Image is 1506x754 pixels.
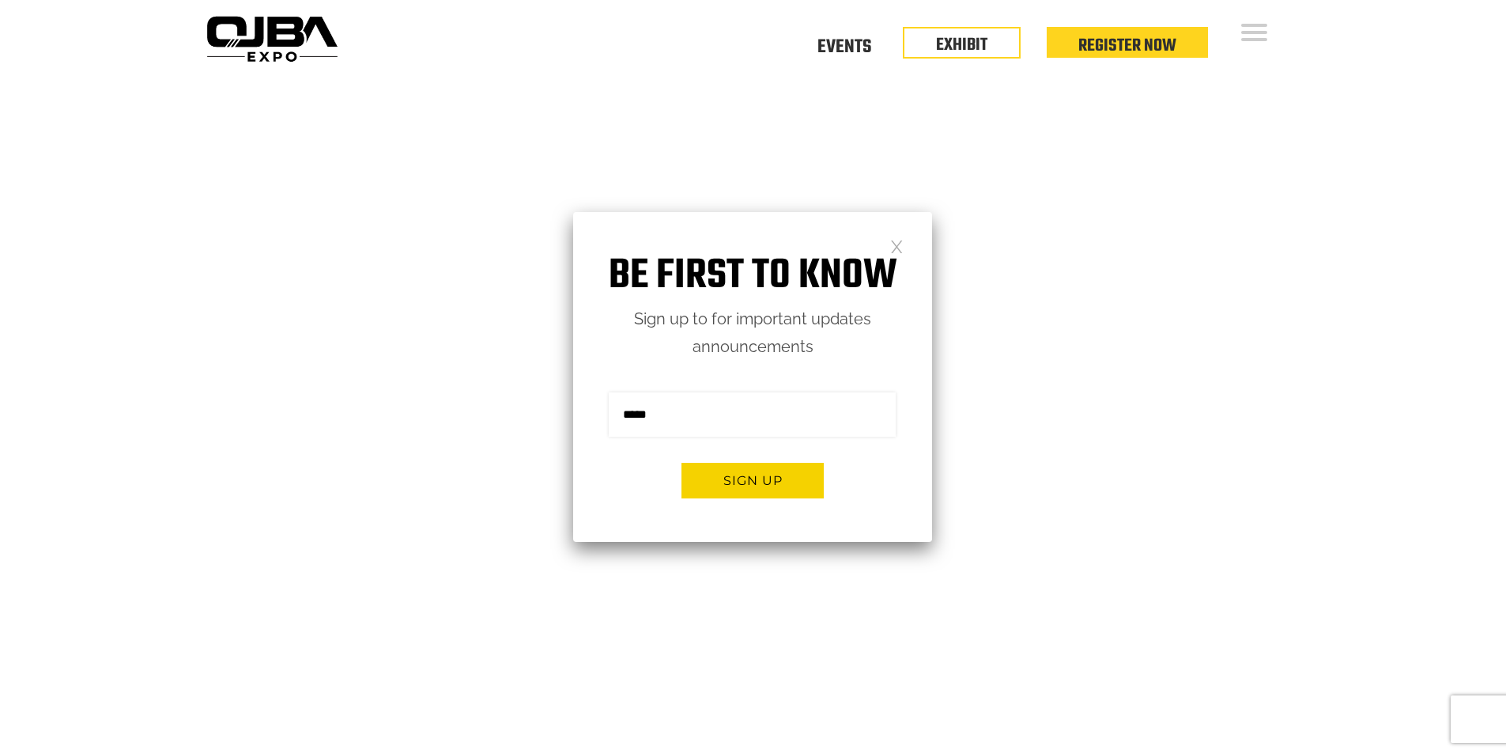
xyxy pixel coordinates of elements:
[573,305,932,361] p: Sign up to for important updates announcements
[936,32,987,59] a: EXHIBIT
[681,463,824,498] button: Sign up
[573,252,932,301] h1: Be first to know
[890,239,904,252] a: Close
[1078,32,1176,59] a: Register Now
